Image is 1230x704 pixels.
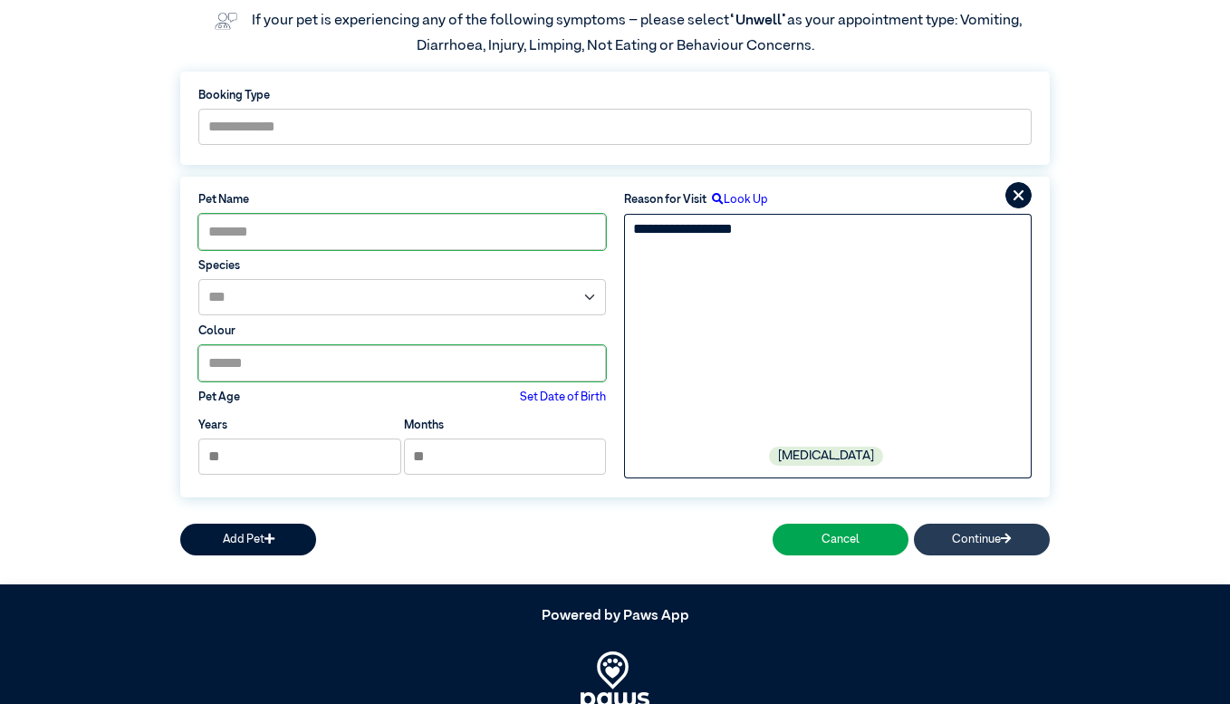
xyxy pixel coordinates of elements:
[773,524,908,555] button: Cancel
[706,191,768,208] label: Look Up
[198,417,227,434] label: Years
[198,257,606,275] label: Species
[914,524,1050,555] button: Continue
[520,389,606,406] label: Set Date of Birth
[208,6,243,35] img: vet
[198,389,240,406] label: Pet Age
[180,524,316,555] button: Add Pet
[198,323,606,340] label: Colour
[180,608,1050,625] h5: Powered by Paws App
[729,14,787,28] span: “Unwell”
[404,417,444,434] label: Months
[198,87,1032,104] label: Booking Type
[198,191,606,208] label: Pet Name
[769,447,883,466] label: [MEDICAL_DATA]
[252,14,1024,53] label: If your pet is experiencing any of the following symptoms – please select as your appointment typ...
[624,191,706,208] label: Reason for Visit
